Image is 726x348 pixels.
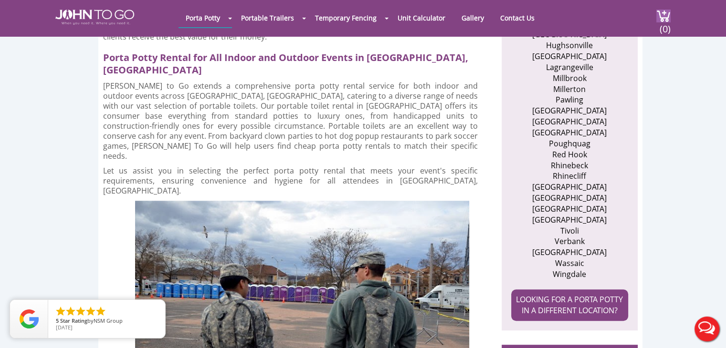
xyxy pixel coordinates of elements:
[493,9,542,27] a: Contact Us
[659,15,671,35] span: (0)
[523,127,616,138] li: [GEOGRAPHIC_DATA]
[523,94,616,105] li: Pawling
[20,309,39,328] img: Review Rating
[95,306,106,317] li: 
[75,306,86,317] li: 
[523,160,616,171] li: Rhinebeck
[523,193,616,204] li: [GEOGRAPHIC_DATA]
[103,81,478,161] p: [PERSON_NAME] to Go extends a comprehensive porta potty rental service for both indoor and outdoo...
[523,149,616,160] li: Red Hook
[103,47,486,76] h2: Porta Potty Rental for All Indoor and Outdoor Events in [GEOGRAPHIC_DATA], [GEOGRAPHIC_DATA]
[56,324,73,331] span: [DATE]
[523,236,616,247] li: Verbank
[523,171,616,182] li: Rhinecliff
[523,51,616,62] li: [GEOGRAPHIC_DATA]
[179,9,227,27] a: Porta Potty
[94,317,123,324] span: NSM Group
[56,317,59,324] span: 5
[103,166,478,196] p: Let us assist you in selecting the perfect porta potty rental that meets your event's specific re...
[60,317,87,324] span: Star Rating
[523,258,616,269] li: Wassaic
[56,318,158,325] span: by
[523,105,616,116] li: [GEOGRAPHIC_DATA]
[85,306,96,317] li: 
[55,306,66,317] li: 
[55,10,134,25] img: JOHN to go
[523,116,616,127] li: [GEOGRAPHIC_DATA]
[523,73,616,84] li: Millbrook
[523,215,616,225] li: [GEOGRAPHIC_DATA]
[308,9,384,27] a: Temporary Fencing
[523,40,616,51] li: Hughsonville
[523,138,616,149] li: Poughquag
[511,289,628,321] a: LOOKING FOR A PORTA POTTY IN A DIFFERENT LOCATION?
[656,10,671,22] img: cart a
[523,84,616,95] li: Millerton
[523,225,616,236] li: Tivoli
[390,9,452,27] a: Unit Calculator
[234,9,301,27] a: Portable Trailers
[523,269,616,280] li: Wingdale
[523,247,616,258] li: [GEOGRAPHIC_DATA]
[523,62,616,73] li: Lagrangeville
[454,9,491,27] a: Gallery
[523,204,616,215] li: [GEOGRAPHIC_DATA]
[688,310,726,348] button: Live Chat
[65,306,76,317] li: 
[523,182,616,193] li: [GEOGRAPHIC_DATA]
